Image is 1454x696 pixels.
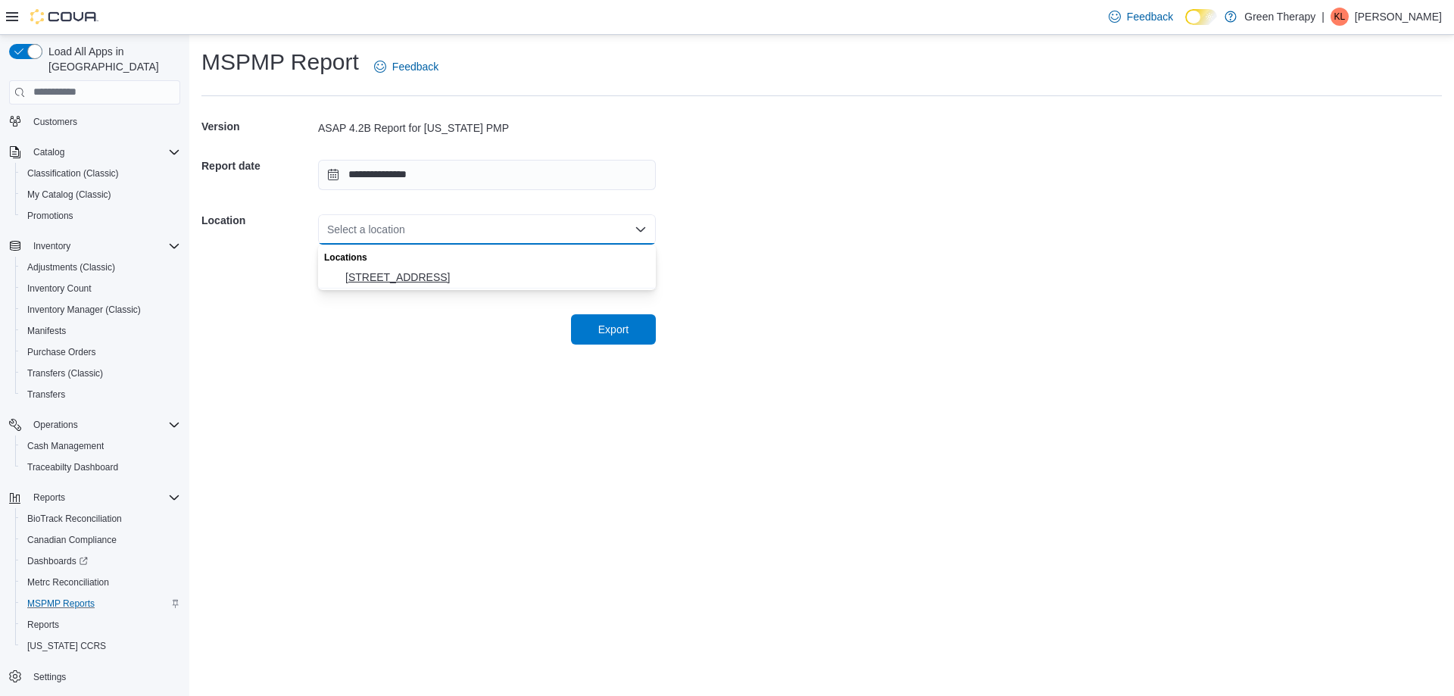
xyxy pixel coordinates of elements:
[21,343,180,361] span: Purchase Orders
[21,301,180,319] span: Inventory Manager (Classic)
[15,163,186,184] button: Classification (Classic)
[27,461,118,473] span: Traceabilty Dashboard
[21,510,180,528] span: BioTrack Reconciliation
[27,261,115,273] span: Adjustments (Classic)
[1321,8,1325,26] p: |
[27,667,180,686] span: Settings
[368,51,445,82] a: Feedback
[21,364,109,382] a: Transfers (Classic)
[27,416,84,434] button: Operations
[318,245,656,267] div: Locations
[327,220,329,239] input: Accessible screen reader label
[318,267,656,289] button: 5004 Lincoln Rd Ext, Ste: 80
[1331,8,1349,26] div: Kyle Lack
[21,322,72,340] a: Manifests
[318,160,656,190] input: Press the down key to open a popover containing a calendar.
[635,223,647,236] button: Close list of options
[345,270,647,285] span: [STREET_ADDRESS]
[21,343,102,361] a: Purchase Orders
[318,245,656,289] div: Choose from the following options
[21,385,71,404] a: Transfers
[27,167,119,179] span: Classification (Classic)
[3,110,186,132] button: Customers
[27,416,180,434] span: Operations
[15,572,186,593] button: Metrc Reconciliation
[21,258,180,276] span: Adjustments (Classic)
[15,299,186,320] button: Inventory Manager (Classic)
[27,440,104,452] span: Cash Management
[571,314,656,345] button: Export
[27,534,117,546] span: Canadian Compliance
[33,240,70,252] span: Inventory
[15,529,186,551] button: Canadian Compliance
[33,146,64,158] span: Catalog
[33,419,78,431] span: Operations
[30,9,98,24] img: Cova
[201,111,315,142] h5: Version
[27,346,96,358] span: Purchase Orders
[1103,2,1179,32] a: Feedback
[15,457,186,478] button: Traceabilty Dashboard
[15,257,186,278] button: Adjustments (Classic)
[21,164,180,183] span: Classification (Classic)
[15,278,186,299] button: Inventory Count
[33,116,77,128] span: Customers
[21,616,65,634] a: Reports
[21,595,180,613] span: MSPMP Reports
[15,384,186,405] button: Transfers
[27,488,180,507] span: Reports
[27,576,109,588] span: Metrc Reconciliation
[21,437,180,455] span: Cash Management
[21,301,147,319] a: Inventory Manager (Classic)
[27,210,73,222] span: Promotions
[27,143,70,161] button: Catalog
[21,637,112,655] a: [US_STATE] CCRS
[15,184,186,205] button: My Catalog (Classic)
[21,637,180,655] span: Washington CCRS
[21,573,180,591] span: Metrc Reconciliation
[21,258,121,276] a: Adjustments (Classic)
[15,593,186,614] button: MSPMP Reports
[21,207,180,225] span: Promotions
[15,435,186,457] button: Cash Management
[27,111,180,130] span: Customers
[21,552,94,570] a: Dashboards
[21,164,125,183] a: Classification (Classic)
[15,635,186,657] button: [US_STATE] CCRS
[42,44,180,74] span: Load All Apps in [GEOGRAPHIC_DATA]
[3,142,186,163] button: Catalog
[27,640,106,652] span: [US_STATE] CCRS
[21,531,123,549] a: Canadian Compliance
[3,666,186,688] button: Settings
[1127,9,1173,24] span: Feedback
[21,552,180,570] span: Dashboards
[21,364,180,382] span: Transfers (Classic)
[33,492,65,504] span: Reports
[21,595,101,613] a: MSPMP Reports
[598,322,629,337] span: Export
[15,614,186,635] button: Reports
[201,47,359,77] h1: MSPMP Report
[3,414,186,435] button: Operations
[27,513,122,525] span: BioTrack Reconciliation
[27,189,111,201] span: My Catalog (Classic)
[21,186,180,204] span: My Catalog (Classic)
[27,619,59,631] span: Reports
[27,367,103,379] span: Transfers (Classic)
[21,322,180,340] span: Manifests
[21,458,180,476] span: Traceabilty Dashboard
[15,363,186,384] button: Transfers (Classic)
[1185,25,1186,26] span: Dark Mode
[15,205,186,226] button: Promotions
[1185,9,1217,25] input: Dark Mode
[27,598,95,610] span: MSPMP Reports
[21,510,128,528] a: BioTrack Reconciliation
[21,531,180,549] span: Canadian Compliance
[3,236,186,257] button: Inventory
[318,120,656,136] div: ASAP 4.2B Report for [US_STATE] PMP
[27,488,71,507] button: Reports
[33,671,66,683] span: Settings
[21,385,180,404] span: Transfers
[201,151,315,181] h5: Report date
[21,186,117,204] a: My Catalog (Classic)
